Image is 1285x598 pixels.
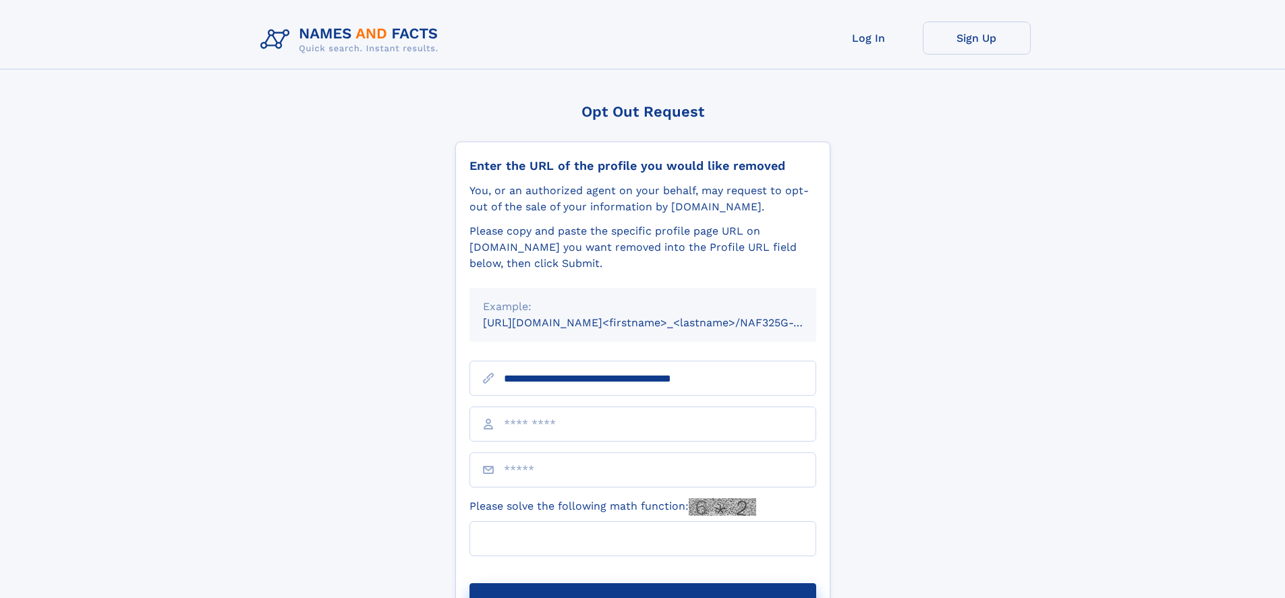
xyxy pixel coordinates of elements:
a: Sign Up [923,22,1031,55]
div: Enter the URL of the profile you would like removed [469,158,816,173]
img: Logo Names and Facts [255,22,449,58]
div: Example: [483,299,803,315]
div: You, or an authorized agent on your behalf, may request to opt-out of the sale of your informatio... [469,183,816,215]
a: Log In [815,22,923,55]
div: Opt Out Request [455,103,830,120]
label: Please solve the following math function: [469,498,756,516]
div: Please copy and paste the specific profile page URL on [DOMAIN_NAME] you want removed into the Pr... [469,223,816,272]
small: [URL][DOMAIN_NAME]<firstname>_<lastname>/NAF325G-xxxxxxxx [483,316,842,329]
